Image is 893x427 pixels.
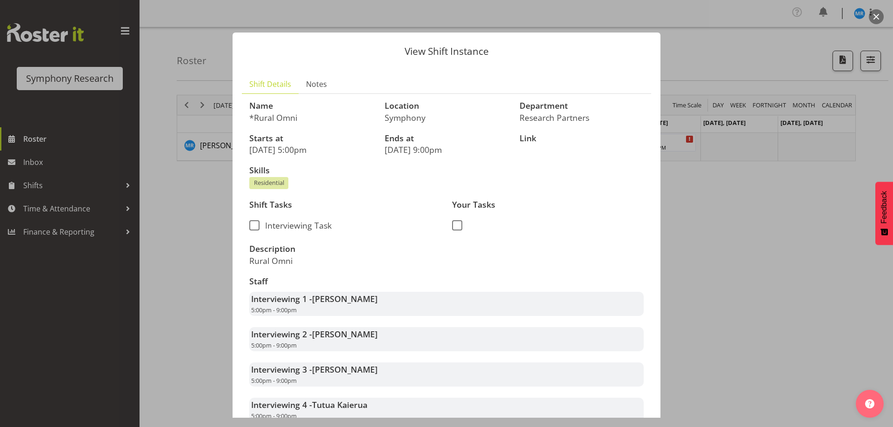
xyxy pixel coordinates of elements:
[865,399,874,408] img: help-xxl-2.png
[249,256,441,266] p: Rural Omni
[312,399,367,410] span: Tutua Kaierua
[306,79,327,90] span: Notes
[251,306,297,314] span: 5:00pm - 9:00pm
[249,277,644,286] h3: Staff
[385,145,509,155] p: [DATE] 9:00pm
[520,112,644,123] p: Research Partners
[249,101,373,111] h3: Name
[520,134,644,143] h3: Link
[249,166,644,175] h3: Skills
[312,328,378,340] span: [PERSON_NAME]
[251,328,378,340] strong: Interviewing 2 -
[880,191,888,223] span: Feedback
[249,134,373,143] h3: Starts at
[312,293,378,304] span: [PERSON_NAME]
[875,182,893,245] button: Feedback - Show survey
[249,200,441,210] h3: Shift Tasks
[251,399,367,410] strong: Interviewing 4 -
[242,46,651,56] p: View Shift Instance
[385,134,509,143] h3: Ends at
[249,145,373,155] p: [DATE] 5:00pm
[251,364,378,375] strong: Interviewing 3 -
[251,412,297,420] span: 5:00pm - 9:00pm
[254,178,284,187] span: Residential
[251,293,378,304] strong: Interviewing 1 -
[260,220,332,230] span: Interviewing Task
[249,79,291,90] span: Shift Details
[251,376,297,385] span: 5:00pm - 9:00pm
[385,101,509,111] h3: Location
[520,101,644,111] h3: Department
[249,244,441,254] h3: Description
[249,112,373,123] p: *Rural Omni
[251,341,297,349] span: 5:00pm - 9:00pm
[385,112,509,123] p: Symphony
[452,200,644,210] h3: Your Tasks
[312,364,378,375] span: [PERSON_NAME]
